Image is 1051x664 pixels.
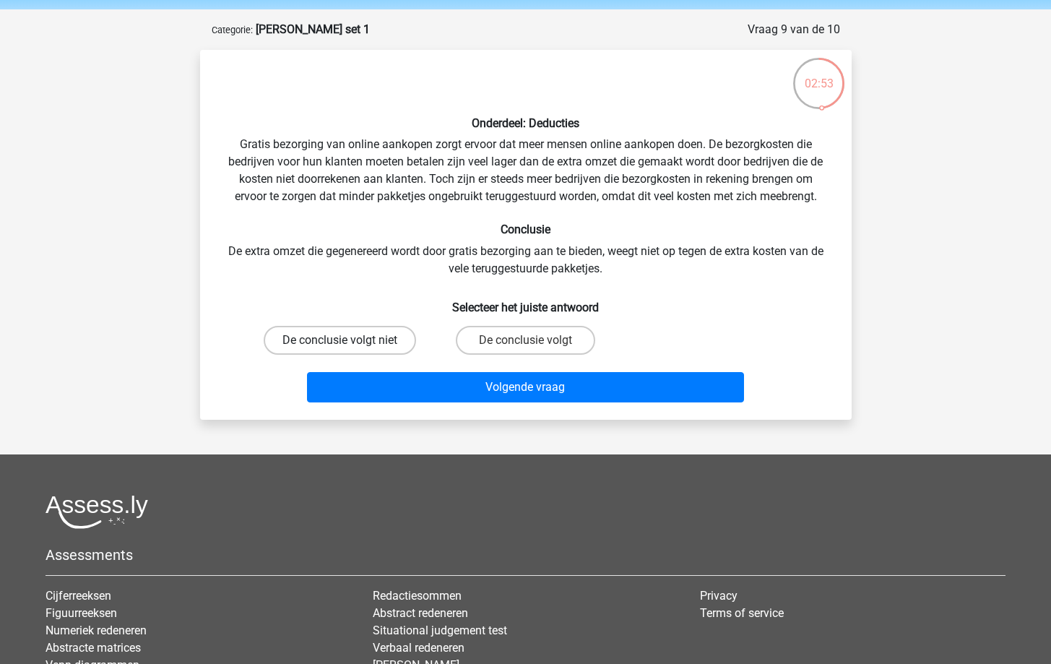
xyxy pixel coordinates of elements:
a: Numeriek redeneren [46,624,147,637]
a: Abstracte matrices [46,641,141,655]
label: De conclusie volgt [456,326,595,355]
a: Verbaal redeneren [373,641,464,655]
a: Figuurreeksen [46,606,117,620]
a: Cijferreeksen [46,589,111,603]
div: 02:53 [792,56,846,92]
strong: [PERSON_NAME] set 1 [256,22,370,36]
img: Assessly logo [46,495,148,529]
a: Privacy [700,589,738,603]
a: Redactiesommen [373,589,462,603]
h6: Conclusie [223,223,829,236]
a: Abstract redeneren [373,606,468,620]
label: De conclusie volgt niet [264,326,416,355]
div: Vraag 9 van de 10 [748,21,840,38]
a: Terms of service [700,606,784,620]
h5: Assessments [46,546,1005,564]
small: Categorie: [212,25,253,35]
h6: Onderdeel: Deducties [223,116,829,130]
div: Gratis bezorging van online aankopen zorgt ervoor dat meer mensen online aankopen doen. De bezorg... [206,61,846,408]
button: Volgende vraag [307,372,744,402]
h6: Selecteer het juiste antwoord [223,289,829,314]
a: Situational judgement test [373,624,507,637]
